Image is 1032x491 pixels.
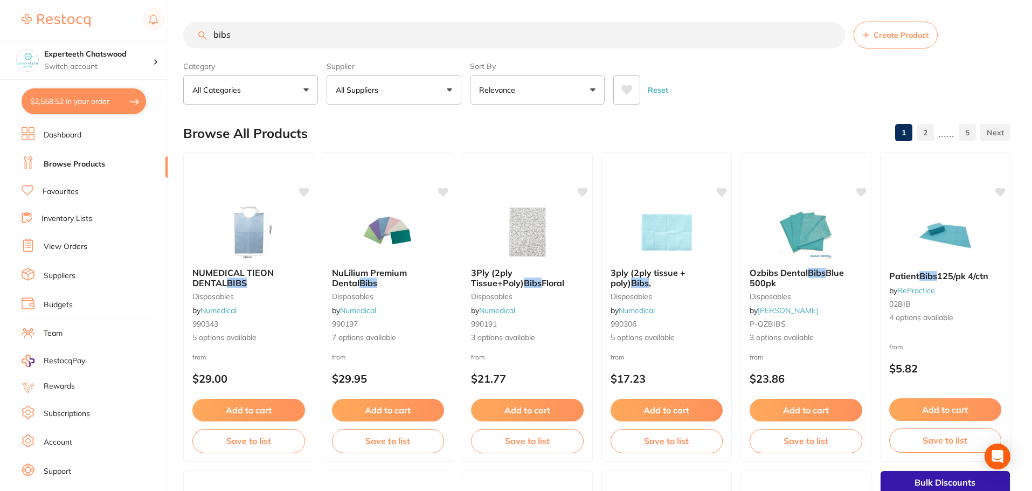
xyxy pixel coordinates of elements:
[889,343,903,351] span: from
[41,213,92,224] a: Inventory Lists
[959,122,976,143] a: 5
[889,286,935,295] span: by
[524,278,542,288] em: Bibs
[750,353,764,361] span: from
[492,205,562,259] img: 3Ply (2ply Tissue+Poly) Bibs Floral
[750,268,862,288] b: Ozbibs Dental Bibs Blue 500pk
[192,85,245,95] p: All Categories
[471,268,584,288] b: 3Ply (2ply Tissue+Poly) Bibs Floral
[611,319,636,329] span: 990306
[44,130,81,141] a: Dashboard
[611,267,685,288] span: 3ply (2ply tissue + poly)
[332,267,407,288] span: NuLilium Premium Dental
[471,353,485,361] span: from
[479,306,515,315] a: Numedical
[854,22,938,49] button: Create Product
[889,428,1002,452] button: Save to list
[192,333,305,343] span: 5 options available
[808,267,826,278] em: Bibs
[470,75,605,105] button: Relevance
[183,61,318,71] label: Category
[44,300,73,310] a: Budgets
[192,268,305,288] b: NUMEDICAL TIEON DENTAL BIBS
[750,333,862,343] span: 3 options available
[332,268,445,288] b: NuLilium Premium Dental Bibs
[471,267,524,288] span: 3Ply (2ply Tissue+Poly)
[631,278,649,288] em: Bibs
[750,319,786,329] span: P-OZBIBS
[340,306,376,315] a: Numedical
[889,299,911,309] span: 02BIB
[332,333,445,343] span: 7 options available
[471,429,584,453] button: Save to list
[44,49,153,60] h4: Experteeth Chatswood
[332,306,376,315] span: by
[44,381,75,392] a: Rewards
[471,333,584,343] span: 3 options available
[227,278,247,288] em: BIBS
[750,372,862,385] p: $23.86
[332,292,445,301] small: disposables
[22,355,85,367] a: RestocqPay
[192,306,237,315] span: by
[611,306,655,315] span: by
[471,292,584,301] small: disposables
[645,75,671,105] button: Reset
[479,85,520,95] p: Relevance
[192,319,218,329] span: 990343
[758,306,818,315] a: [PERSON_NAME]
[750,399,862,421] button: Add to cart
[611,399,723,421] button: Add to cart
[471,372,584,385] p: $21.77
[895,122,912,143] a: 1
[471,319,497,329] span: 990191
[22,88,146,114] button: $2,558.52 in your order
[44,159,105,170] a: Browse Products
[611,292,723,301] small: disposables
[771,205,841,259] img: Ozbibs Dental Bibs Blue 500pk
[213,205,283,259] img: NUMEDICAL TIEON DENTAL BIBS
[471,306,515,315] span: by
[200,306,237,315] a: Numedical
[183,126,308,141] h2: Browse All Products
[336,85,383,95] p: All Suppliers
[897,286,935,295] a: RePractice
[619,306,655,315] a: Numedical
[22,355,34,367] img: RestocqPay
[750,429,862,453] button: Save to list
[332,399,445,421] button: Add to cart
[750,292,862,301] small: disposables
[332,429,445,453] button: Save to list
[44,271,75,281] a: Suppliers
[750,267,808,278] span: Ozbibs Dental
[750,306,818,315] span: by
[327,61,461,71] label: Supplier
[44,356,85,366] span: RestocqPay
[889,362,1002,375] p: $5.82
[611,333,723,343] span: 5 options available
[937,271,988,281] span: 125/pk 4/ctn
[470,61,605,71] label: Sort By
[192,399,305,421] button: Add to cart
[44,437,72,448] a: Account
[22,8,91,33] a: Restocq Logo
[192,353,206,361] span: from
[471,399,584,421] button: Add to cart
[874,31,929,39] span: Create Product
[192,429,305,453] button: Save to list
[359,278,377,288] em: Bibs
[611,268,723,288] b: 3ply (2ply tissue + poly) Bibs,
[919,271,937,281] em: Bibs
[889,398,1002,421] button: Add to cart
[44,328,63,339] a: Team
[889,271,1002,281] b: Patient Bibs 125/pk 4/ctn
[353,205,423,259] img: NuLilium Premium Dental Bibs
[192,372,305,385] p: $29.00
[889,271,919,281] span: Patient
[985,444,1010,469] div: Open Intercom Messenger
[17,50,38,71] img: Experteeth Chatswood
[44,409,90,419] a: Subscriptions
[542,278,564,288] span: Floral
[192,267,274,288] span: NUMEDICAL TIEON DENTAL
[183,22,845,49] input: Search Products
